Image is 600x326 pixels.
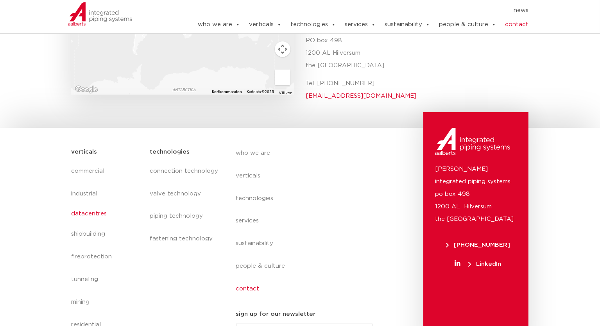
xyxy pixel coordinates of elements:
a: tunneling [72,268,142,291]
button: Dra Pegman till kartan för att öppna Street View [275,70,290,85]
a: Öppna detta område i Google Maps (i ett nytt fönster) [73,84,99,95]
a: datacentres [72,205,142,223]
nav: Menu [236,142,379,301]
a: piping technology [150,205,220,227]
a: verticals [236,165,379,187]
a: verticals [249,17,282,32]
a: commercial [72,160,142,183]
a: industrial [72,183,142,205]
a: sustainability [236,232,379,255]
h5: technologies [150,146,190,158]
a: sustainability [385,17,430,32]
a: Villkor (öppnas i en ny flik) [279,91,292,95]
span: [PHONE_NUMBER] [446,242,510,248]
a: who we are [198,17,240,32]
a: LinkedIn [435,261,521,267]
span: LinkedIn [468,261,501,267]
a: valve technology [150,183,220,205]
a: [EMAIL_ADDRESS][DOMAIN_NAME] [306,93,417,99]
p: Tel. [PHONE_NUMBER] [306,77,523,102]
a: shipbuilding [72,223,142,245]
a: technologies [290,17,336,32]
a: technologies [236,187,379,210]
button: Kamerakontroller för kartor [275,41,290,57]
a: who we are [236,142,379,165]
a: news [514,4,528,17]
h5: sign up for our newsletter [236,308,316,321]
a: services [345,17,376,32]
button: Kortkommandon [212,89,242,95]
a: fireprotection [72,245,142,268]
a: services [236,210,379,232]
a: connection technology [150,160,220,183]
a: people & culture [439,17,496,32]
a: fastening technology [150,227,220,250]
a: people & culture [236,255,379,278]
a: contact [505,17,528,32]
span: Kartdata ©2025 [247,90,274,94]
a: mining [72,291,142,313]
a: contact [236,278,379,300]
h5: verticals [72,146,97,158]
p: [PERSON_NAME] integrated piping systems po box 498 1200 AL Hilversum the [GEOGRAPHIC_DATA] [435,163,517,226]
nav: Menu [174,4,529,17]
a: [PHONE_NUMBER] [435,242,521,248]
p: [PERSON_NAME] integrated piping systems PO box 498 1200 AL Hilversum the [GEOGRAPHIC_DATA] [306,22,523,72]
img: Google [73,84,99,95]
nav: Menu [150,160,220,251]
